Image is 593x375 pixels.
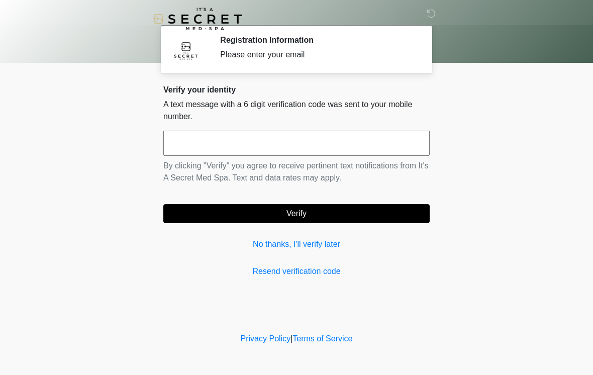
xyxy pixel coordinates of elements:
div: Please enter your email [220,49,415,61]
p: A text message with a 6 digit verification code was sent to your mobile number. [163,99,430,123]
button: Verify [163,204,430,223]
a: No thanks, I'll verify later [163,238,430,250]
a: Terms of Service [292,334,352,343]
img: It's A Secret Med Spa Logo [153,8,242,30]
a: | [290,334,292,343]
p: By clicking "Verify" you agree to receive pertinent text notifications from It's A Secret Med Spa... [163,160,430,184]
a: Resend verification code [163,265,430,277]
a: Privacy Policy [241,334,291,343]
h2: Verify your identity [163,85,430,95]
h2: Registration Information [220,35,415,45]
img: Agent Avatar [171,35,201,65]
